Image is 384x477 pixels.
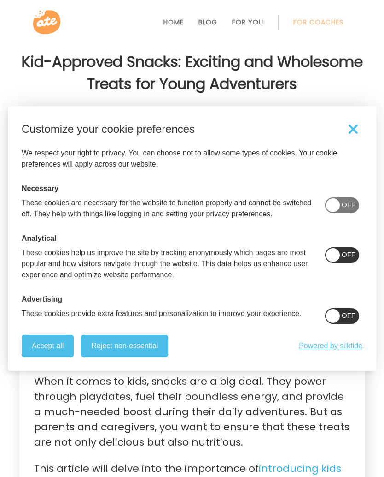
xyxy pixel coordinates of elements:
[22,234,57,243] legend: Analytical
[22,247,314,280] p: These cookies help us improve the site by tracking anonymously which pages are most popular and h...
[163,18,184,26] a: Home
[342,250,355,258] span: Off
[81,335,168,357] button: Reject non-essential
[34,374,350,450] p: When it comes to kids, snacks are a big deal. They power through playdates, fuel their boundless ...
[293,18,343,26] a: For Coaches
[299,342,362,350] a: Get this banner for free
[22,308,301,319] p: These cookies provide extra features and personalization to improve your experience.
[198,18,217,26] a: Blog
[344,120,362,138] button: Toggle preferences
[22,185,58,193] legend: Necessary
[22,197,314,220] p: These cookies are necessary for the website to function properly and cannot be switched off. They...
[22,295,62,304] legend: Advertising
[22,148,362,170] p: We respect your right to privacy. You can choose not to allow some types of cookies. Your cookie ...
[342,311,355,319] span: Off
[22,335,74,357] button: Accept all cookies
[22,124,195,135] h1: Customize your cookie preferences
[232,18,263,26] a: For You
[342,201,355,209] span: Off
[11,51,373,95] h1: Kid-Approved Snacks: Exciting and Wholesome Treats for Young Adventurers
